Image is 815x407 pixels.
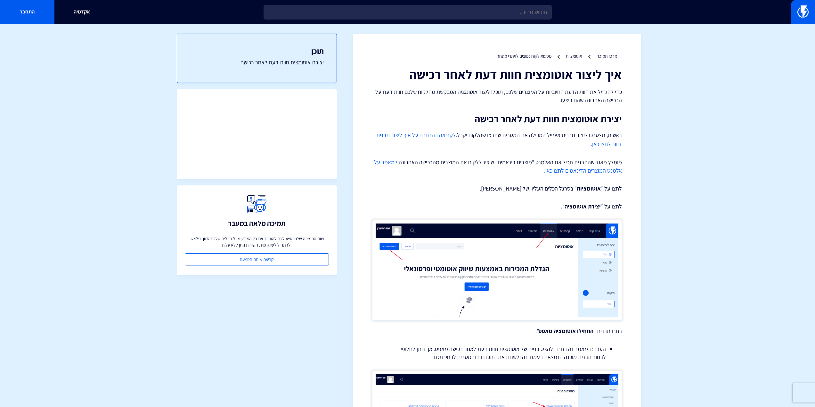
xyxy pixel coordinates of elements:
[565,203,601,210] strong: יצירת אוטומציה
[372,327,622,335] p: בחרו תבנית " ".
[597,53,617,59] a: מרכז תמיכה
[497,53,551,59] a: מסעות לקוח נפוצים לאתרי מסחר
[190,47,324,55] h3: תוכן
[185,235,329,248] p: צוות התמיכה שלנו יסייע לכם להעביר את כל המידע מכל הכלים שלכם לתוך פלאשי ולהתחיל לשווק מיד, השירות...
[185,253,329,265] a: קביעת שיחת הטמעה
[228,219,286,227] h3: תמיכה מלאה במעבר
[374,159,622,174] a: למאמר על אלמנט המוצרים הדינאמים לחצו כאן.
[538,327,593,335] strong: התחילו אוטומציה מאפס
[264,5,552,20] input: חיפוש מהיר...
[566,53,582,59] a: אוטומציות
[372,88,622,104] p: כדי להגדיל את חוות הדעת החיוביות על המוצרים שלכם, תוכלו ליצור אוטומציה המבקשת מהלקוח שלכם חוות דע...
[372,67,622,81] h1: איך ליצור אוטומצית חוות דעת לאחר רכישה
[372,114,622,124] h2: יצירת אוטומצית חוות דעת לאחר רכישה
[372,158,622,175] p: מומלץ מאוד שהתבנית תכיל את האלמנט "מוצרים דינאמים" שיציג ללקוח את המוצרים מהרכישה האחרונה.
[577,185,601,192] strong: אוטומציות
[388,345,606,361] li: הערה: במאמר זה בחרנו להציג בנייה של אוטומצית חוות דעת לאחר רכישה מאפס. אך ניתן לחלופין לבחור תבני...
[190,58,324,67] a: יצירת אוטומצית חוות דעת לאחר רכישה
[372,184,622,193] p: לחצו על ״ ״ בסרגל הכלים העליון של [PERSON_NAME].
[372,131,622,149] p: ראשית, תצטרכו ליצור תבנית אימייל המכילה את המסרים שתרצו שהלקוח יקבל.
[376,131,622,148] a: לקריאה בהרחבה על איך ליצור תבנית דיוור לחצו כאן.
[372,202,622,211] p: לחצו על ״ ״.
